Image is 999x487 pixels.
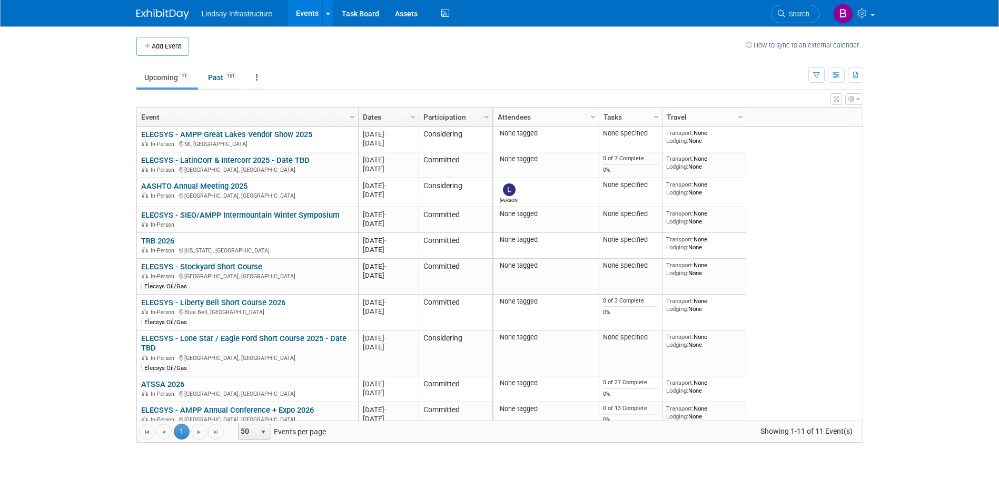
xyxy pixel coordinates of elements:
div: None specified [603,129,658,138]
a: Search [771,5,819,23]
div: None None [666,405,742,420]
td: Committed [419,376,492,402]
div: [DATE] [363,298,414,307]
span: Transport: [666,333,694,340]
a: Tasks [604,108,655,126]
span: Go to the last page [212,428,220,436]
span: Transport: [666,210,694,217]
td: Committed [419,295,492,330]
div: [DATE] [363,307,414,316]
div: 0% [603,416,658,424]
span: Go to the next page [195,428,203,436]
div: None None [666,236,742,251]
td: Committed [419,152,492,178]
a: Attendees [498,108,592,126]
div: None tagged [497,210,595,218]
a: Past151 [200,67,246,87]
div: None tagged [497,155,595,163]
a: TRB 2026 [141,236,174,246]
a: ELECSYS - AMPP Annual Conference + Expo 2026 [141,405,314,415]
span: Transport: [666,405,694,412]
a: Go to the next page [191,424,207,440]
div: 0 of 13 Complete [603,405,658,412]
img: In-Person Event [142,192,148,198]
div: [DATE] [363,388,414,397]
img: In-Person Event [142,391,148,396]
span: In-Person [151,309,177,316]
div: laura huizinga [500,196,518,203]
a: ELECSYS - Stockyard Short Course [141,262,262,271]
span: 11 [179,72,190,80]
span: Lodging: [666,163,688,170]
div: 0 of 27 Complete [603,379,658,386]
a: Dates [363,108,412,126]
span: Column Settings [409,113,417,121]
img: In-Person Event [142,221,148,227]
span: In-Person [151,167,177,173]
td: Committed [419,259,492,295]
a: Participation [423,108,486,126]
img: ExhibitDay [136,9,189,20]
span: - [384,211,387,219]
span: Go to the previous page [160,428,168,436]
span: Transport: [666,129,694,137]
span: - [384,262,387,270]
div: Blue Bell, [GEOGRAPHIC_DATA] [141,307,353,316]
a: ELECSYS - SIEO/AMPP Intermountain Winter Symposium [141,210,340,220]
span: Transport: [666,379,694,386]
span: Lodging: [666,269,688,277]
div: [DATE] [363,139,414,148]
div: Elecsys Oil/Gas [141,318,190,326]
div: [GEOGRAPHIC_DATA], [GEOGRAPHIC_DATA] [141,271,353,280]
div: [DATE] [363,190,414,199]
div: Elecsys Oil/Gas [141,364,190,372]
span: In-Person [151,273,177,280]
div: [DATE] [363,210,414,219]
div: None None [666,333,742,348]
div: None specified [603,333,658,342]
div: 0% [603,167,658,174]
a: Travel [667,108,739,126]
div: [GEOGRAPHIC_DATA], [GEOGRAPHIC_DATA] [141,165,353,174]
div: None None [666,129,742,144]
div: None None [666,181,742,196]
a: ATSSA 2026 [141,379,184,389]
a: ELECSYS - Lone Star / Eagle Ford Short Course 2025 - Date TBD [141,334,347,353]
span: In-Person [151,192,177,199]
span: Lodging: [666,387,688,394]
div: None specified [603,181,658,189]
span: 151 [224,72,238,80]
div: [DATE] [363,405,414,414]
div: Elecsys Oil/Gas [141,282,190,290]
img: In-Person Event [142,355,148,360]
span: Lodging: [666,137,688,144]
img: In-Person Event [142,309,148,314]
div: [DATE] [363,236,414,245]
a: Column Settings [587,108,599,124]
div: [DATE] [363,181,414,190]
span: Lodging: [666,218,688,225]
div: [GEOGRAPHIC_DATA], [GEOGRAPHIC_DATA] [141,353,353,362]
td: Committed [419,207,492,233]
span: Transport: [666,297,694,305]
img: In-Person Event [142,167,148,172]
span: In-Person [151,355,177,362]
div: None specified [603,236,658,244]
td: Considering [419,126,492,152]
div: None tagged [497,379,595,387]
div: None specified [603,261,658,270]
a: ELECSYS - LatinCorr & Intercorr 2025 - Date TBD [141,155,310,165]
div: None None [666,155,742,170]
span: Transport: [666,181,694,188]
div: [DATE] [363,164,414,173]
span: Column Settings [736,113,745,121]
span: In-Person [151,141,177,148]
a: Upcoming11 [136,67,198,87]
div: [DATE] [363,219,414,228]
div: None tagged [497,236,595,244]
span: Lodging: [666,305,688,313]
div: None tagged [497,129,595,138]
button: Add Event [136,37,189,56]
span: In-Person [151,391,177,397]
span: Transport: [666,236,694,243]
